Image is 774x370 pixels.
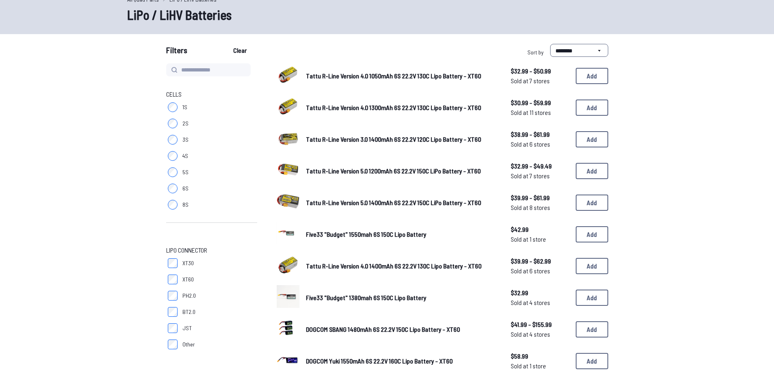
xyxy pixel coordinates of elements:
span: $32.99 - $50.99 [511,66,569,76]
span: $58.99 [511,351,569,361]
a: image [277,127,299,152]
span: LiPo Connector [166,245,207,255]
input: BT2.0 [168,307,178,317]
a: Five33 "Budget" 1380mah 6S 150C Lipo Battery [306,293,498,303]
input: 8S [168,200,178,210]
a: image [277,285,299,310]
span: Other [182,340,195,348]
span: BT2.0 [182,308,195,316]
input: 1S [168,102,178,112]
span: $41.99 - $155.99 [511,320,569,329]
span: $42.99 [511,225,569,234]
span: 8S [182,201,189,209]
span: XT60 [182,275,194,283]
img: image [277,95,299,118]
a: image [277,158,299,184]
span: Tattu R-Line Version 4.0 1400mAh 6S 22.2V 130C Lipo Battery - XT60 [306,262,481,270]
img: image [277,158,299,181]
button: Add [576,131,608,147]
button: Clear [226,44,254,57]
input: Other [168,340,178,349]
span: Sold at 11 stores [511,108,569,117]
h1: LiPo / LiHV Batteries [127,5,647,24]
a: image [277,253,299,279]
span: Tattu R-Line Version 3.0 1400mAh 6S 22.2V 120C Lipo Battery - XT60 [306,135,481,143]
img: image [277,63,299,86]
img: image [277,190,299,213]
span: 1S [182,103,187,111]
span: Sold at 4 stores [511,298,569,307]
a: Tattu R-Line Version 4.0 1050mAh 6S 22.2V 130C Lipo Battery - XT60 [306,71,498,81]
span: Tattu R-Line Version 5.0 1400mAh 6S 22.2V 150C LiPo Battery - XT60 [306,199,481,206]
img: image [277,317,299,340]
span: DOGCOM SBANG 1480mAh 6S 22.2V 150C Lipo Battery - XT60 [306,325,460,333]
span: $39.99 - $61.99 [511,193,569,203]
input: 6S [168,184,178,193]
a: Tattu R-Line Version 3.0 1400mAh 6S 22.2V 120C Lipo Battery - XT60 [306,134,498,144]
span: $39.99 - $62.99 [511,256,569,266]
span: Filters [166,44,187,60]
input: JST [168,323,178,333]
a: image [277,222,299,247]
span: $32.99 - $49.49 [511,161,569,171]
a: DOGCOM SBANG 1480mAh 6S 22.2V 150C Lipo Battery - XT60 [306,325,498,334]
a: Tattu R-Line Version 4.0 1300mAh 6S 22.2V 130C Lipo Battery - XT60 [306,103,498,113]
a: image [277,95,299,120]
input: 2S [168,119,178,128]
span: PH2.0 [182,292,196,300]
span: Sold at 1 store [511,234,569,244]
span: DOGCOM Yuki 1550mAh 6S 22.2V 160C Lipo Battery - XT60 [306,357,453,365]
span: 5S [182,168,189,176]
a: image [277,63,299,89]
img: image [277,285,299,308]
span: $30.99 - $59.99 [511,98,569,108]
button: Add [576,353,608,369]
span: 6S [182,184,189,193]
span: Tattu R-Line Version 4.0 1050mAh 6S 22.2V 130C Lipo Battery - XT60 [306,72,481,80]
span: JST [182,324,192,332]
span: $32.99 [511,288,569,298]
button: Add [576,68,608,84]
span: 4S [182,152,188,160]
a: DOGCOM Yuki 1550mAh 6S 22.2V 160C Lipo Battery - XT60 [306,356,498,366]
a: image [277,317,299,342]
a: Five33 "Budget" 1550mah 6S 150C Lipo Battery [306,229,498,239]
span: $38.99 - $61.99 [511,130,569,139]
button: Add [576,226,608,242]
button: Add [576,290,608,306]
button: Add [576,195,608,211]
span: Sold at 4 stores [511,329,569,339]
img: image [277,222,299,245]
button: Add [576,258,608,274]
span: Sort by [527,49,544,56]
button: Add [576,321,608,338]
span: Sold at 6 stores [511,139,569,149]
input: XT30 [168,258,178,268]
a: image [277,190,299,215]
span: Five33 "Budget" 1550mah 6S 150C Lipo Battery [306,230,426,238]
span: 3S [182,136,189,144]
button: Add [576,100,608,116]
button: Add [576,163,608,179]
span: XT30 [182,259,194,267]
a: Tattu R-Line Version 5.0 1200mAh 6S 22.2V 150C LiPo Battery - XT60 [306,166,498,176]
a: Tattu R-Line Version 5.0 1400mAh 6S 22.2V 150C LiPo Battery - XT60 [306,198,498,208]
span: Sold at 6 stores [511,266,569,276]
span: Five33 "Budget" 1380mah 6S 150C Lipo Battery [306,294,426,301]
a: Tattu R-Line Version 4.0 1400mAh 6S 22.2V 130C Lipo Battery - XT60 [306,261,498,271]
span: Sold at 8 stores [511,203,569,212]
span: Sold at 7 stores [511,171,569,181]
img: image [277,127,299,149]
input: 4S [168,151,178,161]
input: XT60 [168,275,178,284]
span: Sold at 7 stores [511,76,569,86]
span: Cells [166,89,182,99]
input: 5S [168,167,178,177]
input: 3S [168,135,178,145]
span: 2S [182,119,189,128]
input: PH2.0 [168,291,178,301]
span: Tattu R-Line Version 5.0 1200mAh 6S 22.2V 150C LiPo Battery - XT60 [306,167,481,175]
img: image [277,253,299,276]
select: Sort by [550,44,608,57]
span: Tattu R-Line Version 4.0 1300mAh 6S 22.2V 130C Lipo Battery - XT60 [306,104,481,111]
